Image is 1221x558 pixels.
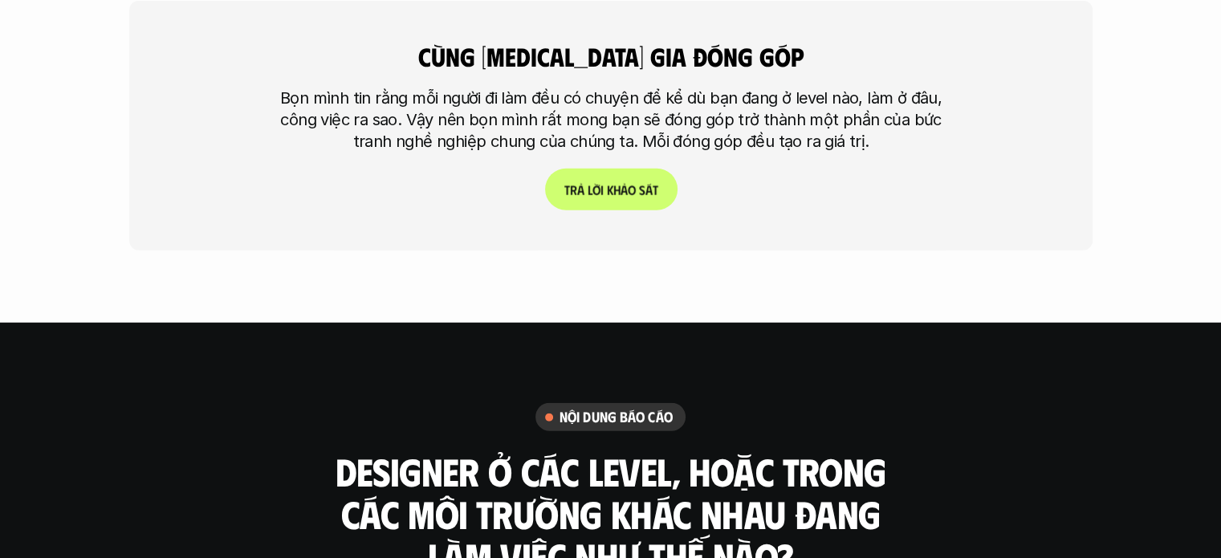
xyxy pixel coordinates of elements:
span: i [600,181,603,197]
span: h [613,181,620,197]
span: s [638,181,645,197]
a: Trảlờikhảosát [544,169,677,210]
span: l [587,181,592,197]
span: á [645,181,652,197]
span: t [652,181,657,197]
p: Bọn mình tin rằng mỗi người đi làm đều có chuyện để kể dù bạn đang ở level nào, làm ở đâu, công v... [270,88,952,153]
h4: cùng [MEDICAL_DATA] gia đóng góp [350,41,872,71]
h6: nội dung báo cáo [560,408,673,426]
span: T [564,181,569,197]
span: k [606,181,613,197]
span: ả [576,181,584,197]
span: o [627,181,635,197]
span: r [569,181,576,197]
span: ờ [592,181,600,197]
span: ả [620,181,627,197]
